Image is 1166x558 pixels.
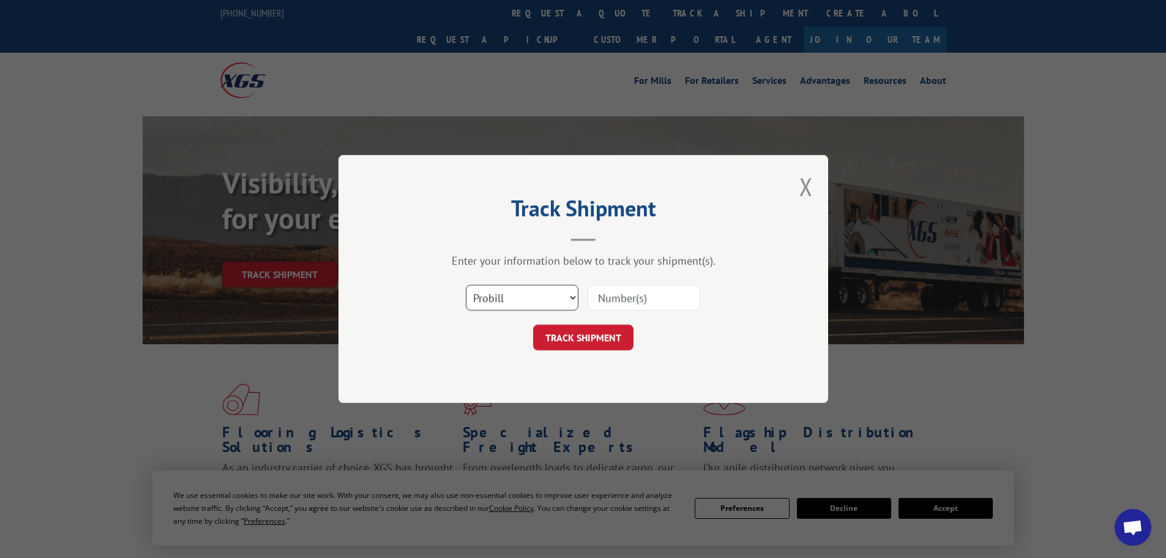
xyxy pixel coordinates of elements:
[400,200,767,223] h2: Track Shipment
[1115,509,1151,546] div: Open chat
[799,170,813,203] button: Close modal
[400,254,767,268] div: Enter your information below to track your shipment(s).
[533,325,633,350] button: TRACK SHIPMENT
[588,285,700,311] input: Number(s)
